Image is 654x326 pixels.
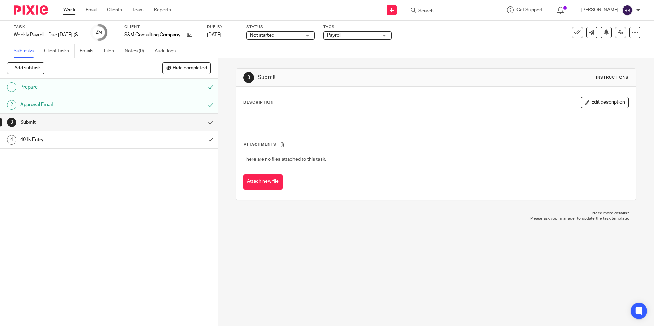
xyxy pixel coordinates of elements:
label: Due by [207,24,238,30]
label: Client [124,24,198,30]
p: S&M Consulting Company LLC [124,31,184,38]
span: Not started [250,33,274,38]
a: Audit logs [155,44,181,58]
span: Get Support [516,8,543,12]
img: svg%3E [622,5,633,16]
small: /4 [99,31,102,35]
div: 1 [7,82,16,92]
div: 2 [7,100,16,110]
a: Emails [80,44,99,58]
h1: Prepare [20,82,138,92]
span: Hide completed [173,66,207,71]
h1: 401k Entry [20,135,138,145]
span: Payroll [327,33,341,38]
a: Notes (0) [125,44,149,58]
div: Weekly Payroll - Due Wednesday (S&amp;M) [14,31,82,38]
p: Please ask your manager to update the task template. [243,216,629,221]
a: Work [63,6,75,13]
a: Clients [107,6,122,13]
div: 3 [7,118,16,127]
div: 4 [7,135,16,145]
div: 3 [243,72,254,83]
span: Attachments [244,142,276,146]
button: Hide completed [162,62,211,74]
div: Weekly Payroll - Due [DATE] (S&M) [14,31,82,38]
a: Files [104,44,119,58]
img: Pixie [14,5,48,15]
input: Search [418,8,479,14]
button: Edit description [581,97,629,108]
p: Description [243,100,274,105]
label: Task [14,24,82,30]
label: Status [246,24,315,30]
button: Attach new file [243,174,283,190]
div: 2 [95,28,102,36]
h1: Submit [258,74,450,81]
a: Client tasks [44,44,75,58]
a: Team [132,6,144,13]
p: [PERSON_NAME] [581,6,618,13]
span: There are no files attached to this task. [244,157,326,162]
label: Tags [323,24,392,30]
a: Email [86,6,97,13]
h1: Approval Email [20,99,138,110]
button: + Add subtask [7,62,44,74]
p: Need more details? [243,210,629,216]
div: Instructions [596,75,629,80]
a: Subtasks [14,44,39,58]
span: [DATE] [207,32,221,37]
h1: Submit [20,117,138,127]
a: Reports [154,6,171,13]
